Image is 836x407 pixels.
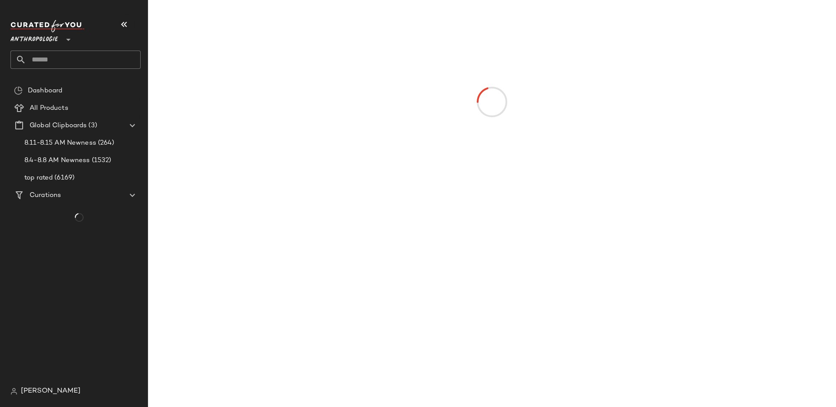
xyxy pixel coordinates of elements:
span: All Products [30,103,68,113]
span: 8.4-8.8 AM Newness [24,156,90,166]
span: Curations [30,190,61,200]
span: 8.11-8.15 AM Newness [24,138,96,148]
img: svg%3e [10,388,17,395]
span: Dashboard [28,86,62,96]
span: [PERSON_NAME] [21,386,81,397]
img: svg%3e [14,86,23,95]
span: (3) [87,121,97,131]
span: (1532) [90,156,111,166]
span: (6169) [53,173,74,183]
span: Global Clipboards [30,121,87,131]
span: (264) [96,138,115,148]
span: Anthropologie [10,30,58,45]
span: top rated [24,173,53,183]
img: cfy_white_logo.C9jOOHJF.svg [10,20,84,32]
